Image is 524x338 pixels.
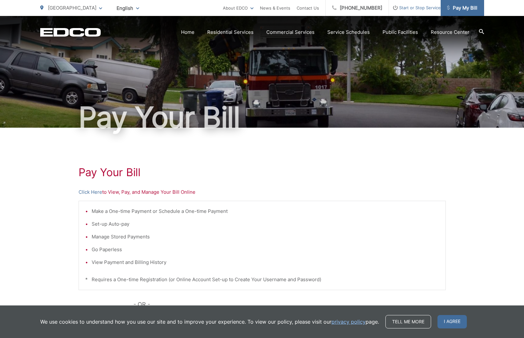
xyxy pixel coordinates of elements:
[92,233,439,241] li: Manage Stored Payments
[385,315,431,328] a: Tell me more
[40,318,379,326] p: We use cookies to understand how you use our site and to improve your experience. To view our pol...
[431,28,469,36] a: Resource Center
[79,188,446,196] p: to View, Pay, and Manage Your Bill Online
[79,188,102,196] a: Click Here
[92,207,439,215] li: Make a One-time Payment or Schedule a One-time Payment
[92,259,439,266] li: View Payment and Billing History
[383,28,418,36] a: Public Facilities
[207,28,254,36] a: Residential Services
[112,3,144,14] span: English
[181,28,194,36] a: Home
[447,4,477,12] span: Pay My Bill
[85,276,439,283] p: * Requires a One-time Registration (or Online Account Set-up to Create Your Username and Password)
[223,4,254,12] a: About EDCO
[266,28,315,36] a: Commercial Services
[92,246,439,253] li: Go Paperless
[327,28,370,36] a: Service Schedules
[40,101,484,133] h1: Pay Your Bill
[79,166,446,179] h1: Pay Your Bill
[48,5,96,11] span: [GEOGRAPHIC_DATA]
[331,318,366,326] a: privacy policy
[40,28,101,37] a: EDCD logo. Return to the homepage.
[297,4,319,12] a: Contact Us
[133,300,446,309] p: - OR -
[260,4,290,12] a: News & Events
[92,220,439,228] li: Set-up Auto-pay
